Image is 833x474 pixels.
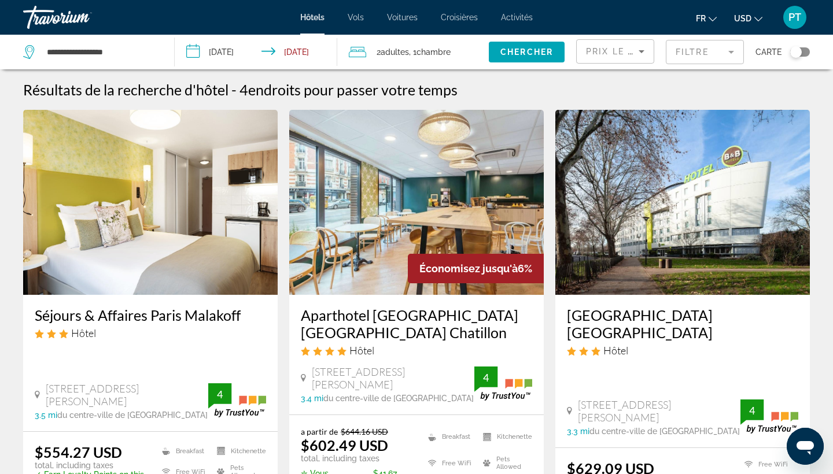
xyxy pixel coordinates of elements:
span: [STREET_ADDRESS][PERSON_NAME] [312,365,474,391]
li: Breakfast [422,427,477,447]
h1: Résultats de la recherche d'hôtel [23,81,228,98]
span: du centre-ville de [GEOGRAPHIC_DATA] [57,410,208,420]
li: Pets Allowed [477,453,532,474]
mat-select: Sort by [586,45,644,58]
span: du centre-ville de [GEOGRAPHIC_DATA] [589,427,740,436]
span: [STREET_ADDRESS][PERSON_NAME] [46,382,208,408]
a: [GEOGRAPHIC_DATA] [GEOGRAPHIC_DATA] [567,306,798,341]
a: Aparthotel [GEOGRAPHIC_DATA] [GEOGRAPHIC_DATA] Chatillon [301,306,532,341]
span: Économisez jusqu'à [419,262,518,275]
span: - [231,81,237,98]
button: Check-in date: Oct 18, 2025 Check-out date: Oct 23, 2025 [175,35,338,69]
span: Hôtel [349,344,374,357]
h2: 4 [239,81,458,98]
button: Filter [666,39,744,65]
p: total, including taxes [35,461,148,470]
a: Voitures [387,13,418,22]
li: Breakfast [156,443,211,458]
a: Activités [501,13,533,22]
a: Vols [348,13,364,22]
iframe: Bouton de lancement de la fenêtre de messagerie [787,428,824,465]
del: $644.16 USD [341,427,388,436]
div: 3 star Hotel [35,327,266,339]
span: 3.3 mi [567,427,589,436]
span: Chambre [417,47,451,57]
div: 4 star Hotel [301,344,532,357]
li: Free WiFi [422,453,477,474]
span: Carte [755,44,782,60]
button: Travelers: 2 adults, 0 children [337,35,489,69]
span: USD [734,14,751,23]
span: Hôtel [603,344,628,357]
span: Adultes [381,47,409,57]
span: [STREET_ADDRESS][PERSON_NAME] [578,398,740,424]
button: User Menu [780,5,810,29]
img: Hotel image [23,110,278,295]
li: Kitchenette [477,427,532,447]
ins: $602.49 USD [301,436,388,454]
img: trustyou-badge.svg [208,383,266,417]
a: Travorium [23,2,139,32]
a: Hôtels [300,13,325,22]
span: Prix le plus bas [586,47,677,56]
a: Croisières [441,13,478,22]
button: Change language [696,10,717,27]
img: trustyou-badge.svg [740,399,798,434]
ins: $554.27 USD [35,443,122,461]
div: 4 [474,371,497,384]
div: 4 [740,403,764,417]
span: 3.4 mi [301,394,323,403]
span: Hôtel [71,327,96,339]
div: 3 star Hotel [567,344,798,357]
img: trustyou-badge.svg [474,366,532,401]
span: fr [696,14,706,23]
span: 3.5 mi [35,410,57,420]
span: du centre-ville de [GEOGRAPHIC_DATA] [323,394,474,403]
span: endroits pour passer votre temps [248,81,458,98]
p: total, including taxes [301,454,414,463]
span: PT [788,12,801,23]
div: 6% [408,254,544,283]
img: Hotel image [555,110,810,295]
span: , 1 [409,44,451,60]
span: Chercher [500,47,553,57]
a: Séjours & Affaires Paris Malakoff [35,306,266,324]
li: Free WiFi [739,460,798,469]
li: Kitchenette [211,443,266,458]
button: Chercher [489,42,565,62]
img: Hotel image [289,110,544,295]
div: 4 [208,387,231,401]
span: a partir de [301,427,338,436]
button: Change currency [734,10,762,27]
button: Toggle map [782,47,810,57]
span: 2 [377,44,409,60]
